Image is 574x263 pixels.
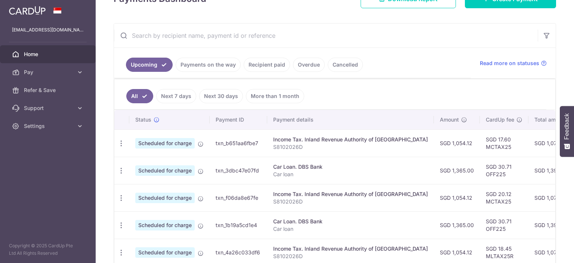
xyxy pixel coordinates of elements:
[24,68,73,76] span: Pay
[210,129,267,157] td: txn_b651aa6fbe7
[24,122,73,130] span: Settings
[210,211,267,239] td: txn_1b19a5cd1e4
[9,6,46,15] img: CardUp
[210,157,267,184] td: txn_3dbc47e07fd
[24,86,73,94] span: Refer & Save
[24,104,73,112] span: Support
[486,116,514,123] span: CardUp fee
[273,143,428,151] p: S8102026D
[273,218,428,225] div: Car Loan. DBS Bank
[17,5,32,12] span: Help
[135,138,195,149] span: Scheduled for charge
[273,163,428,171] div: Car Loan. DBS Bank
[328,58,363,72] a: Cancelled
[273,171,428,178] p: Car loan
[199,89,243,103] a: Next 30 days
[24,51,73,58] span: Home
[126,89,153,103] a: All
[534,116,559,123] span: Total amt.
[480,59,539,67] span: Read more on statuses
[135,247,195,258] span: Scheduled for charge
[273,225,428,233] p: Car loan
[273,190,428,198] div: Income Tax. Inland Revenue Authority of [GEOGRAPHIC_DATA]
[480,211,528,239] td: SGD 30.71 OFF225
[440,116,459,123] span: Amount
[434,129,480,157] td: SGD 1,054.12
[210,184,267,211] td: txn_f06da8e67fe
[564,113,570,140] span: Feedback
[273,245,428,253] div: Income Tax. Inland Revenue Authority of [GEOGRAPHIC_DATA]
[114,24,538,48] input: Search by recipient name, payment id or reference
[293,58,325,72] a: Overdue
[273,136,428,143] div: Income Tax. Inland Revenue Authority of [GEOGRAPHIC_DATA]
[135,116,151,123] span: Status
[480,157,528,184] td: SGD 30.71 OFF225
[246,89,304,103] a: More than 1 month
[126,58,173,72] a: Upcoming
[480,129,528,157] td: SGD 17.60 MCTAX25
[156,89,196,103] a: Next 7 days
[560,106,574,157] button: Feedback - Show survey
[135,220,195,230] span: Scheduled for charge
[273,198,428,205] p: S8102026D
[210,110,267,129] th: Payment ID
[267,110,434,129] th: Payment details
[480,184,528,211] td: SGD 20.12 MCTAX25
[434,157,480,184] td: SGD 1,365.00
[273,253,428,260] p: S8102026D
[434,184,480,211] td: SGD 1,054.12
[135,193,195,203] span: Scheduled for charge
[135,165,195,176] span: Scheduled for charge
[176,58,241,72] a: Payments on the way
[434,211,480,239] td: SGD 1,365.00
[480,59,547,67] a: Read more on statuses
[12,26,84,34] p: [EMAIL_ADDRESS][DOMAIN_NAME]
[244,58,290,72] a: Recipient paid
